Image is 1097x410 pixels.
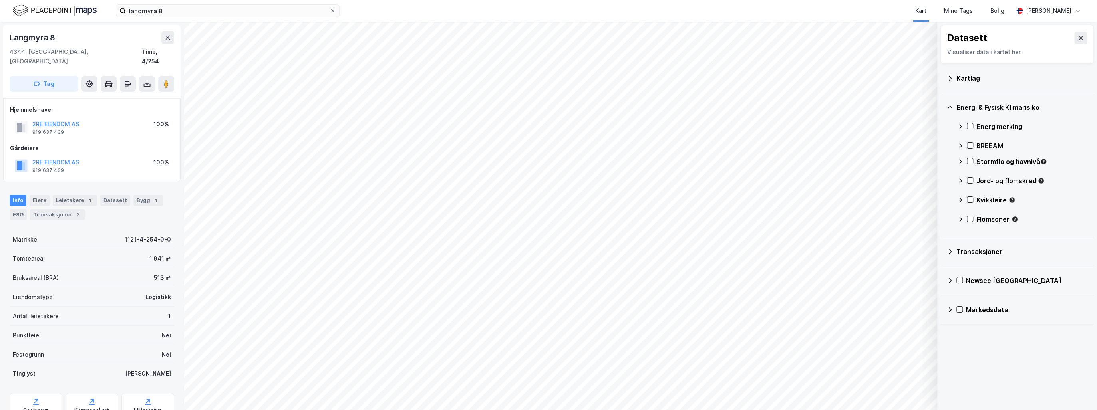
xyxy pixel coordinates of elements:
div: Langmyra 8 [10,31,57,44]
div: Gårdeiere [10,143,174,153]
div: Leietakere [53,195,97,206]
div: Nei [162,331,171,340]
div: Tooltip anchor [1011,216,1018,223]
div: Bolig [990,6,1004,16]
div: 1 [152,196,160,204]
div: Antall leietakere [13,311,59,321]
img: logo.f888ab2527a4732fd821a326f86c7f29.svg [13,4,97,18]
div: Flomsoner [976,214,1087,224]
iframe: Chat Widget [1057,372,1097,410]
div: 100% [153,158,169,167]
div: Eiere [30,195,50,206]
div: ESG [10,209,27,220]
input: Søk på adresse, matrikkel, gårdeiere, leietakere eller personer [126,5,330,17]
div: Kart [915,6,926,16]
div: Markedsdata [966,305,1087,315]
div: Energi & Fysisk Klimarisiko [956,103,1087,112]
div: Newsec [GEOGRAPHIC_DATA] [966,276,1087,285]
div: Tooltip anchor [1040,158,1047,165]
div: [PERSON_NAME] [125,369,171,378]
div: 1 [168,311,171,321]
div: Info [10,195,26,206]
div: Kartlag [956,73,1087,83]
div: Logistikk [145,292,171,302]
div: Bygg [133,195,163,206]
div: Visualiser data i kartet her. [947,48,1087,57]
div: 2 [74,211,81,219]
div: Kontrollprogram for chat [1057,372,1097,410]
div: Energimerking [976,122,1087,131]
div: 1 [86,196,94,204]
div: Tooltip anchor [1008,196,1016,204]
div: Time, 4/254 [142,47,174,66]
div: Hjemmelshaver [10,105,174,115]
div: Bruksareal (BRA) [13,273,59,283]
div: Eiendomstype [13,292,53,302]
div: Festegrunn [13,350,44,359]
div: Tinglyst [13,369,36,378]
div: Jord- og flomskred [976,176,1087,186]
div: Stormflo og havnivå [976,157,1087,166]
div: 513 ㎡ [154,273,171,283]
button: Tag [10,76,78,92]
div: 919 637 439 [32,129,64,135]
div: Tooltip anchor [1037,177,1045,184]
div: Matrikkel [13,235,39,244]
div: Transaksjoner [956,247,1087,256]
div: Mine Tags [944,6,973,16]
div: Kvikkleire [976,195,1087,205]
div: Nei [162,350,171,359]
div: 1 941 ㎡ [149,254,171,263]
div: 4344, [GEOGRAPHIC_DATA], [GEOGRAPHIC_DATA] [10,47,142,66]
div: Punktleie [13,331,39,340]
div: Tomteareal [13,254,45,263]
div: Datasett [947,32,987,44]
div: 100% [153,119,169,129]
div: 1121-4-254-0-0 [125,235,171,244]
div: [PERSON_NAME] [1026,6,1071,16]
div: Datasett [100,195,130,206]
div: Transaksjoner [30,209,85,220]
div: 919 637 439 [32,167,64,174]
div: BREEAM [976,141,1087,151]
